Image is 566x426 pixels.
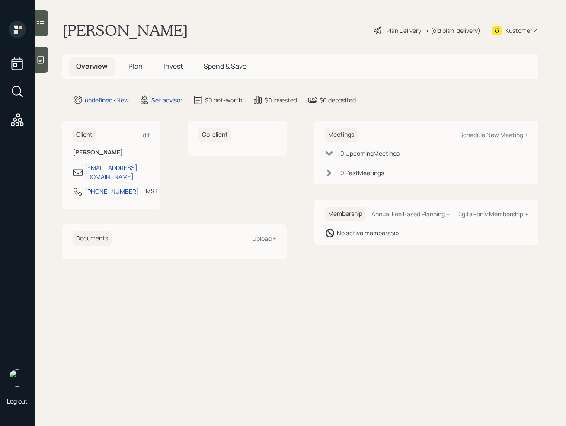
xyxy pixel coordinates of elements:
div: MST [146,186,158,195]
div: 0 Upcoming Meeting s [340,149,400,158]
h6: Membership [325,207,366,221]
div: Set advisor [151,96,182,105]
span: Overview [76,61,108,71]
div: [EMAIL_ADDRESS][DOMAIN_NAME] [85,163,150,181]
span: Spend & Save [204,61,246,71]
span: Invest [163,61,183,71]
div: Kustomer [505,26,532,35]
div: $0 net-worth [205,96,242,105]
h6: Meetings [325,128,358,142]
h1: [PERSON_NAME] [62,21,188,40]
h6: Documents [73,231,112,246]
div: Digital-only Membership + [457,210,528,218]
div: Edit [139,131,150,139]
img: retirable_logo.png [9,369,26,387]
div: Schedule New Meeting + [459,131,528,139]
span: Plan [128,61,143,71]
div: No active membership [337,228,399,237]
div: Log out [7,397,28,405]
h6: Client [73,128,96,142]
h6: [PERSON_NAME] [73,149,150,156]
div: $0 invested [265,96,297,105]
div: undefined · New [85,96,129,105]
h6: Co-client [198,128,231,142]
div: $0 deposited [320,96,356,105]
div: Upload + [252,234,276,243]
div: • (old plan-delivery) [425,26,480,35]
div: Annual Fee Based Planning + [371,210,450,218]
div: Plan Delivery [387,26,421,35]
div: 0 Past Meeting s [340,168,384,177]
div: [PHONE_NUMBER] [85,187,139,196]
